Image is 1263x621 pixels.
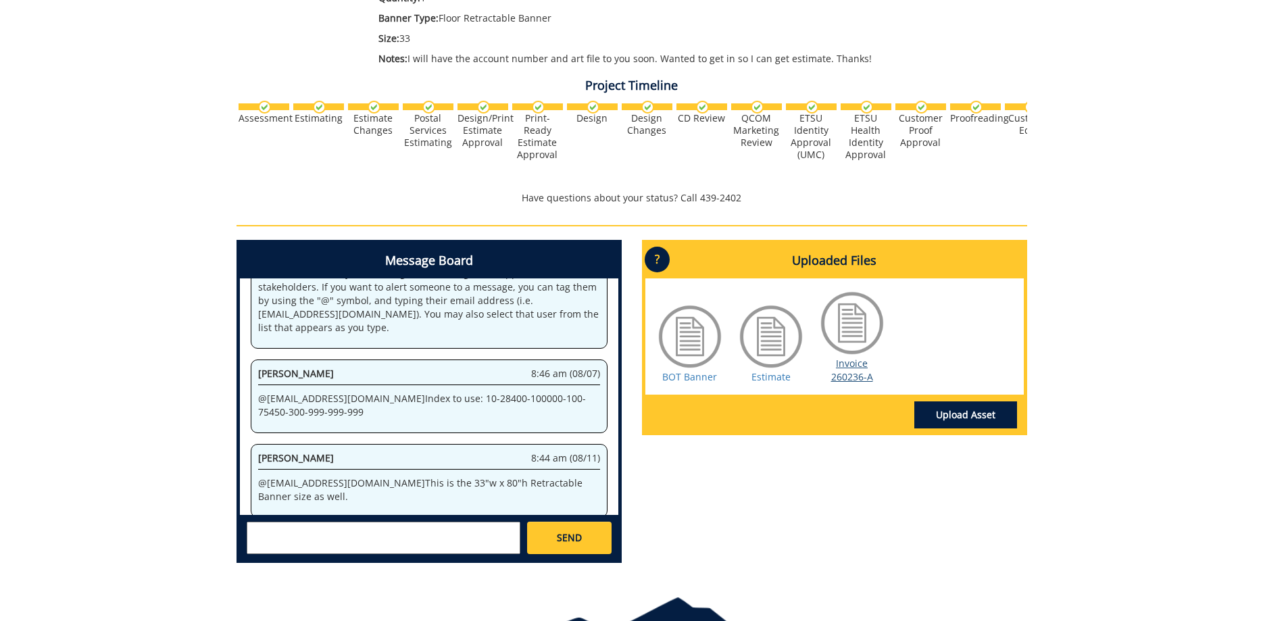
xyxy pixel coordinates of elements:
span: Size: [378,32,399,45]
div: Design [567,112,618,124]
div: Print-Ready Estimate Approval [512,112,563,161]
h4: Project Timeline [237,79,1027,93]
p: I will have the account number and art file to you soon. Wanted to get in so I can get estimate. ... [378,52,908,66]
p: 33 [378,32,908,45]
img: checkmark [258,101,271,114]
img: checkmark [368,101,380,114]
p: Welcome to the Project Messenger. All messages will appear to all stakeholders. If you want to al... [258,267,600,334]
div: Postal Services Estimating [403,112,453,149]
a: BOT Banner [662,370,717,383]
div: Proofreading [950,112,1001,124]
p: Have questions about your status? Call 439-2402 [237,191,1027,205]
div: Estimate Changes [348,112,399,136]
img: checkmark [860,101,873,114]
p: Floor Retractable Banner [378,11,908,25]
img: checkmark [422,101,435,114]
span: 8:44 am (08/11) [531,451,600,465]
div: Estimating [293,112,344,124]
img: checkmark [915,101,928,114]
img: checkmark [532,101,545,114]
div: Customer Edits [1005,112,1056,136]
span: Banner Type: [378,11,439,24]
div: ETSU Identity Approval (UMC) [786,112,837,161]
img: checkmark [477,101,490,114]
div: Customer Proof Approval [895,112,946,149]
a: Upload Asset [914,401,1017,428]
img: checkmark [696,101,709,114]
span: SEND [557,531,582,545]
img: checkmark [1024,101,1037,114]
a: Invoice 260236-A [831,357,873,383]
span: Notes: [378,52,407,65]
textarea: messageToSend [247,522,520,554]
p: @ [EMAIL_ADDRESS][DOMAIN_NAME] This is the 33"w x 80"h Retractable Banner size as well. [258,476,600,503]
div: Design Changes [622,112,672,136]
img: checkmark [806,101,818,114]
div: Design/Print Estimate Approval [457,112,508,149]
div: Assessment [239,112,289,124]
img: checkmark [970,101,983,114]
p: ? [645,247,670,272]
p: @ [EMAIL_ADDRESS][DOMAIN_NAME] Index to use: 10-28400-100000-100-75450-300-999-999-999 [258,392,600,419]
h4: Uploaded Files [645,243,1024,278]
span: [PERSON_NAME] [258,367,334,380]
img: checkmark [751,101,764,114]
span: [PERSON_NAME] [258,451,334,464]
div: CD Review [676,112,727,124]
div: QCOM Marketing Review [731,112,782,149]
img: checkmark [313,101,326,114]
div: ETSU Health Identity Approval [841,112,891,161]
h4: Message Board [240,243,618,278]
a: Estimate [751,370,791,383]
img: checkmark [587,101,599,114]
img: checkmark [641,101,654,114]
a: SEND [527,522,611,554]
span: 8:46 am (08/07) [531,367,600,380]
